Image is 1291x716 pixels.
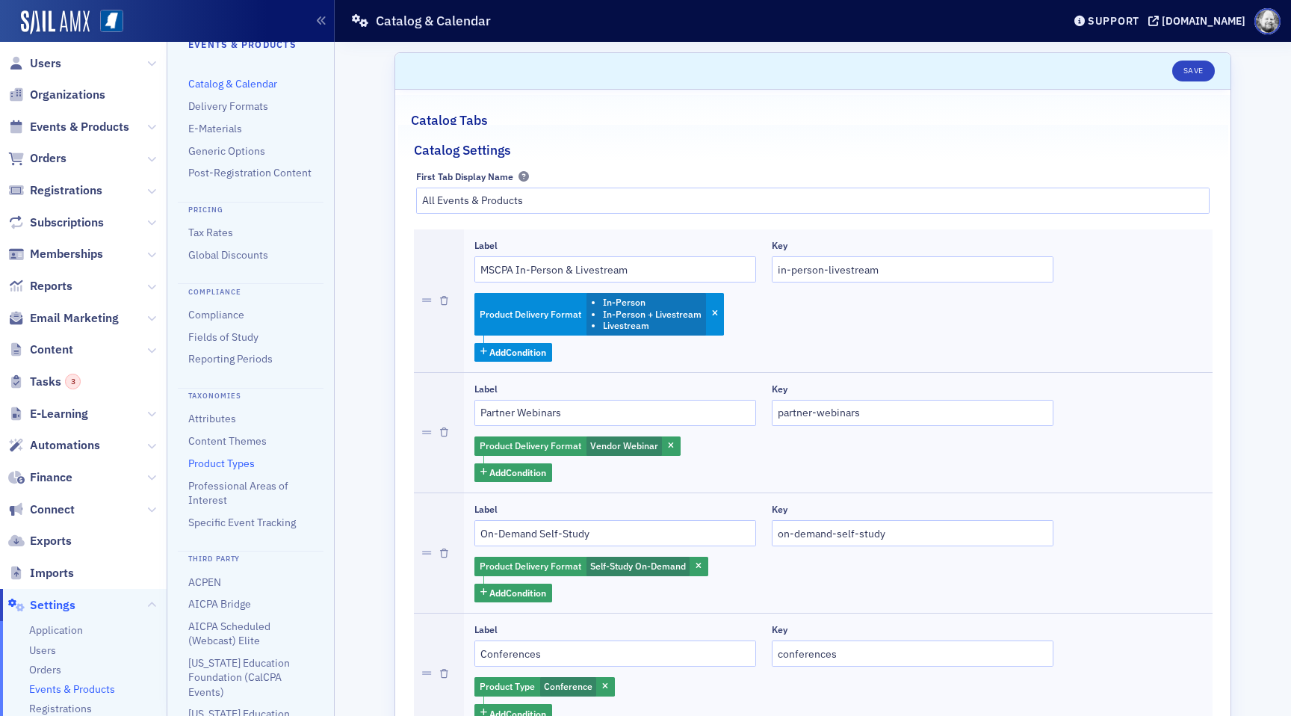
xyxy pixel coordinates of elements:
[474,677,615,697] div: Conference
[188,226,233,239] a: Tax Rates
[772,624,787,635] div: Key
[489,586,546,599] span: Add Condition
[30,469,72,486] span: Finance
[188,434,267,448] a: Content Themes
[8,246,103,262] a: Memberships
[474,557,708,576] div: Self-Study On-Demand
[188,575,221,589] a: ACPEN
[178,283,323,297] h4: Compliance
[188,597,251,611] a: AICPA Bridge
[100,10,123,33] img: SailAMX
[480,560,581,572] span: Product Delivery Format
[590,560,686,572] span: Self-Study On-Demand
[416,171,513,182] div: First Tab Display Name
[30,310,119,327] span: Email Marketing
[1148,16,1251,26] button: [DOMAIN_NAME]
[30,501,75,518] span: Connect
[414,141,511,160] h2: Catalog Settings
[544,680,592,692] span: Conference
[188,656,290,699] a: [US_STATE] Education Foundation (CalCPA Events)
[188,166,312,179] a: Post-Registration Content
[188,330,258,344] a: Fields of Study
[772,504,787,515] div: Key
[8,597,75,614] a: Settings
[1172,61,1215,81] button: Save
[30,150,66,167] span: Orders
[65,374,81,389] div: 3
[90,10,123,35] a: View Homepage
[489,345,546,359] span: Add Condition
[8,565,74,581] a: Imports
[8,182,102,199] a: Registrations
[29,623,83,638] a: Application
[30,246,103,262] span: Memberships
[188,248,268,262] a: Global Discounts
[30,87,105,103] span: Organizations
[29,663,61,677] a: Orders
[178,202,323,216] h4: Pricing
[30,342,73,358] span: Content
[8,501,75,518] a: Connect
[8,310,119,327] a: Email Marketing
[474,463,553,482] button: AddCondition
[489,466,546,479] span: Add Condition
[188,479,288,507] a: Professional Areas of Interest
[474,383,498,395] div: Label
[8,533,72,549] a: Exports
[603,309,702,320] li: In-Person + Livestream
[30,565,74,581] span: Imports
[8,119,129,135] a: Events & Products
[188,412,236,425] a: Attributes
[30,533,72,549] span: Exports
[188,37,313,51] h4: Events & Products
[188,99,268,113] a: Delivery Formats
[772,240,787,251] div: Key
[474,436,681,456] div: Vendor Webinar
[21,10,90,34] img: SailAMX
[30,597,75,614] span: Settings
[8,215,104,231] a: Subscriptions
[30,119,129,135] span: Events & Products
[8,374,81,390] a: Tasks3
[376,12,491,30] h1: Catalog & Calendar
[480,308,581,320] span: Product Delivery Format
[8,87,105,103] a: Organizations
[8,342,73,358] a: Content
[8,55,61,72] a: Users
[188,144,265,158] a: Generic Options
[1088,14,1139,28] div: Support
[8,150,66,167] a: Orders
[474,584,553,602] button: AddCondition
[474,343,553,362] button: AddCondition
[29,682,115,697] a: Events & Products
[8,406,88,422] a: E-Learning
[603,297,702,308] li: In-Person
[188,352,273,365] a: Reporting Periods
[772,383,787,395] div: Key
[30,182,102,199] span: Registrations
[1254,8,1281,34] span: Profile
[29,702,92,716] a: Registrations
[178,388,323,402] h4: Taxonomies
[8,437,100,454] a: Automations
[474,504,498,515] div: Label
[603,320,702,331] li: Livestream
[30,278,72,294] span: Reports
[480,439,581,451] span: Product Delivery Format
[188,457,255,470] a: Product Types
[30,55,61,72] span: Users
[30,406,88,422] span: E-Learning
[188,308,244,321] a: Compliance
[188,77,277,90] a: Catalog & Calendar
[29,644,56,658] a: Users
[8,278,72,294] a: Reports
[178,551,323,565] h4: Third Party
[8,469,72,486] a: Finance
[480,680,535,692] span: Product Type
